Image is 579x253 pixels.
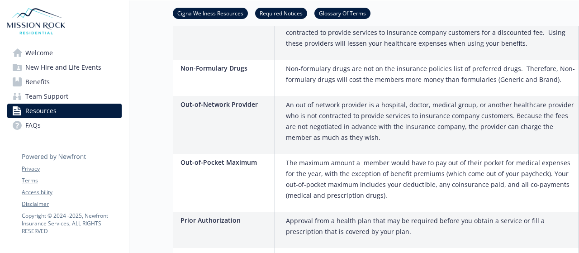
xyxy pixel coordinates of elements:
a: New Hire and Life Events [7,60,122,75]
p: Out-of-Network Provider [180,100,271,109]
a: Terms [22,177,121,185]
span: Benefits [25,75,50,89]
p: An out of network provider is a hospital, doctor, medical group, or another healthcare provider w... [286,100,575,143]
a: Privacy [22,165,121,173]
a: Resources [7,104,122,118]
a: Accessibility [22,188,121,196]
a: Cigna Wellness Resources [173,9,248,17]
a: Welcome [7,46,122,60]
p: Non-Formulary Drugs [180,63,271,73]
p: An in-network provider is a hospital, doctor, medical group, and/or other healthcare provider con... [286,16,575,49]
a: FAQs [7,118,122,133]
span: Resources [25,104,57,118]
span: Welcome [25,46,53,60]
a: Disclaimer [22,200,121,208]
p: Out-of-Pocket Maximum [180,158,271,167]
p: Non-formulary drugs are not on the insurance policies list of preferred drugs. Therefore, Non-for... [286,63,575,85]
a: Benefits [7,75,122,89]
span: Team Support [25,89,68,104]
span: New Hire and Life Events [25,60,101,75]
a: Team Support [7,89,122,104]
p: Copyright © 2024 - 2025 , Newfront Insurance Services, ALL RIGHTS RESERVED [22,212,121,235]
p: The maximum amount a member would have to pay out of their pocket for medical expenses for the ye... [286,158,575,201]
a: Required Notices [255,9,307,17]
span: FAQs [25,118,41,133]
p: Prior Authorization [180,215,271,225]
a: Glossary Of Terms [314,9,370,17]
p: Approval from a health plan that may be required before you obtain a service or fill a prescripti... [286,215,575,237]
